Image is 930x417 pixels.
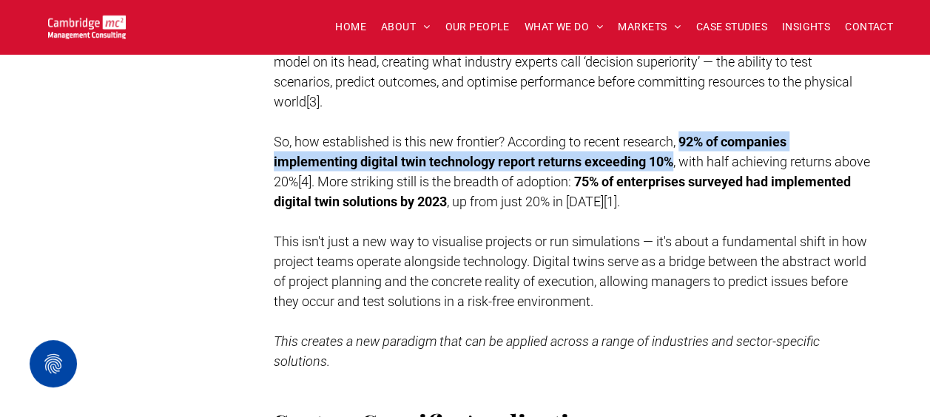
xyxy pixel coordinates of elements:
[328,16,374,38] a: HOME
[517,16,611,38] a: WHAT WE DO
[775,16,838,38] a: INSIGHTS
[447,193,620,208] span: , up from just 20% in [DATE][1].
[274,133,675,149] span: So, how established is this new frontier? According to recent research,
[610,16,688,38] a: MARKETS
[838,16,900,38] a: CONTACT
[274,333,820,368] span: This creates a new paradigm that can be applied across a range of industries and sector-specific ...
[48,17,126,33] a: Your Business Transformed | Cambridge Management Consulting
[274,233,867,308] span: This isn't just a new way to visualise projects or run simulations — it's about a fundamental shi...
[437,16,516,38] a: OUR PEOPLE
[274,13,852,109] span: The traditional project management paradigm operates on educated guesswork, historical data, and ...
[374,16,438,38] a: ABOUT
[689,16,775,38] a: CASE STUDIES
[48,15,126,39] img: Go to Homepage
